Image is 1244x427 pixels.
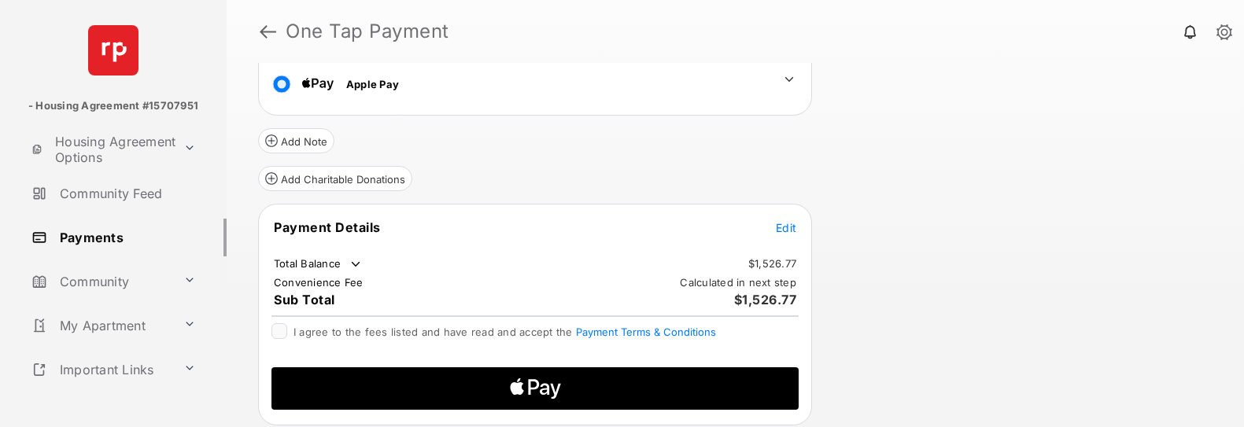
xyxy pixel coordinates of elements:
[28,98,198,114] p: - Housing Agreement #15707951
[273,275,364,289] td: Convenience Fee
[274,219,381,235] span: Payment Details
[776,219,796,235] button: Edit
[286,22,449,41] strong: One Tap Payment
[25,219,227,256] a: Payments
[25,175,227,212] a: Community Feed
[776,221,796,234] span: Edit
[25,307,177,344] a: My Apartment
[576,326,716,338] button: I agree to the fees listed and have read and accept the
[293,326,716,338] span: I agree to the fees listed and have read and accept the
[25,131,177,168] a: Housing Agreement Options
[748,256,797,271] td: $1,526.77
[25,351,177,388] a: Important Links
[346,78,399,90] span: Apple Pay
[679,275,797,289] td: Calculated in next step
[258,166,412,191] button: Add Charitable Donations
[258,128,334,153] button: Add Note
[88,25,138,75] img: svg+xml;base64,PHN2ZyB4bWxucz0iaHR0cDovL3d3dy53My5vcmcvMjAwMC9zdmciIHdpZHRoPSI2NCIgaGVpZ2h0PSI2NC...
[273,256,364,272] td: Total Balance
[734,292,797,307] span: $1,526.77
[25,263,177,300] a: Community
[274,292,335,307] span: Sub Total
